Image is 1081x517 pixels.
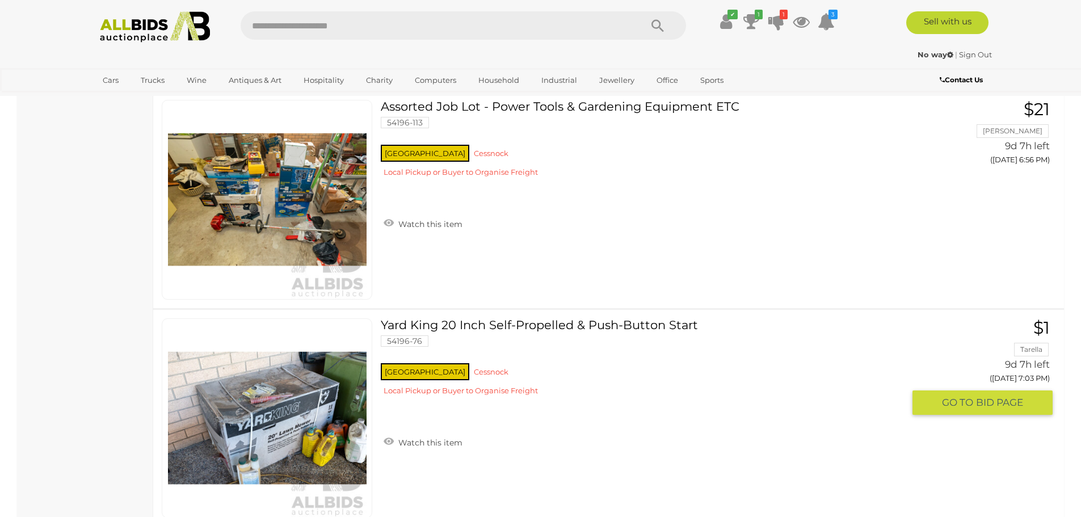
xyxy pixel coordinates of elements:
[942,396,976,409] span: GO TO
[168,100,367,299] img: 54196-113a.jpg
[818,11,835,32] a: 3
[912,390,1053,415] button: GO TOBID PAGE
[221,71,289,90] a: Antiques & Art
[921,100,1053,171] a: $21 [PERSON_NAME] 9d 7h left ([DATE] 6:56 PM)
[649,71,685,90] a: Office
[396,219,462,229] span: Watch this item
[955,50,957,59] span: |
[179,71,214,90] a: Wine
[1024,99,1050,120] span: $21
[906,11,989,34] a: Sell with us
[828,10,838,19] i: 3
[780,10,788,19] i: 1
[629,11,686,40] button: Search
[755,10,763,19] i: 1
[727,10,738,19] i: ✔
[396,438,462,448] span: Watch this item
[959,50,992,59] a: Sign Out
[592,71,642,90] a: Jewellery
[918,50,955,59] a: No way
[693,71,731,90] a: Sports
[921,318,1053,416] a: $1 Tarella 9d 7h left ([DATE] 7:03 PM) GO TOBID PAGE
[471,71,527,90] a: Household
[918,50,953,59] strong: No way
[940,75,983,84] b: Contact Us
[389,318,903,405] a: Yard King 20 Inch Self-Propelled & Push-Button Start 54196-76 [GEOGRAPHIC_DATA] Cessnock Local Pi...
[359,71,400,90] a: Charity
[133,71,172,90] a: Trucks
[94,11,217,43] img: Allbids.com.au
[389,100,903,186] a: Assorted Job Lot - Power Tools & Gardening Equipment ETC 54196-113 [GEOGRAPHIC_DATA] Cessnock Loc...
[718,11,735,32] a: ✔
[976,396,1023,409] span: BID PAGE
[407,71,464,90] a: Computers
[534,71,584,90] a: Industrial
[381,433,465,450] a: Watch this item
[768,11,785,32] a: 1
[940,74,986,86] a: Contact Us
[381,215,465,232] a: Watch this item
[743,11,760,32] a: 1
[95,71,126,90] a: Cars
[296,71,351,90] a: Hospitality
[1033,317,1050,338] span: $1
[95,90,191,108] a: [GEOGRAPHIC_DATA]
